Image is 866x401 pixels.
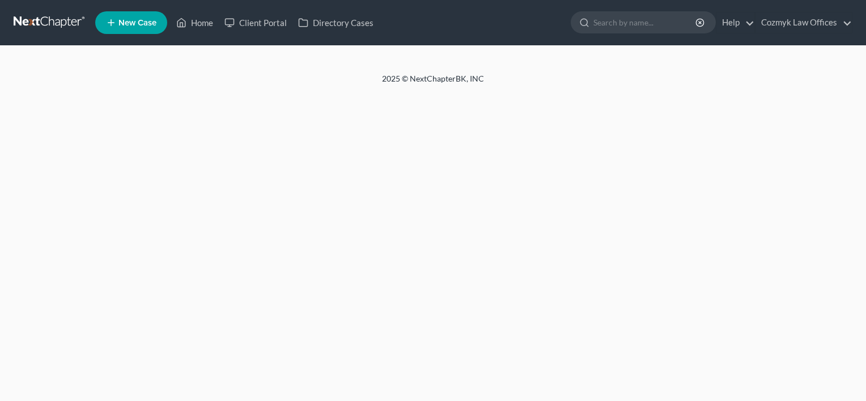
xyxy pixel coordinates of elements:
a: Help [716,12,754,33]
a: Directory Cases [292,12,379,33]
input: Search by name... [593,12,697,33]
span: New Case [118,19,156,27]
a: Home [171,12,219,33]
a: Cozmyk Law Offices [755,12,852,33]
a: Client Portal [219,12,292,33]
div: 2025 © NextChapterBK, INC [110,73,756,93]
